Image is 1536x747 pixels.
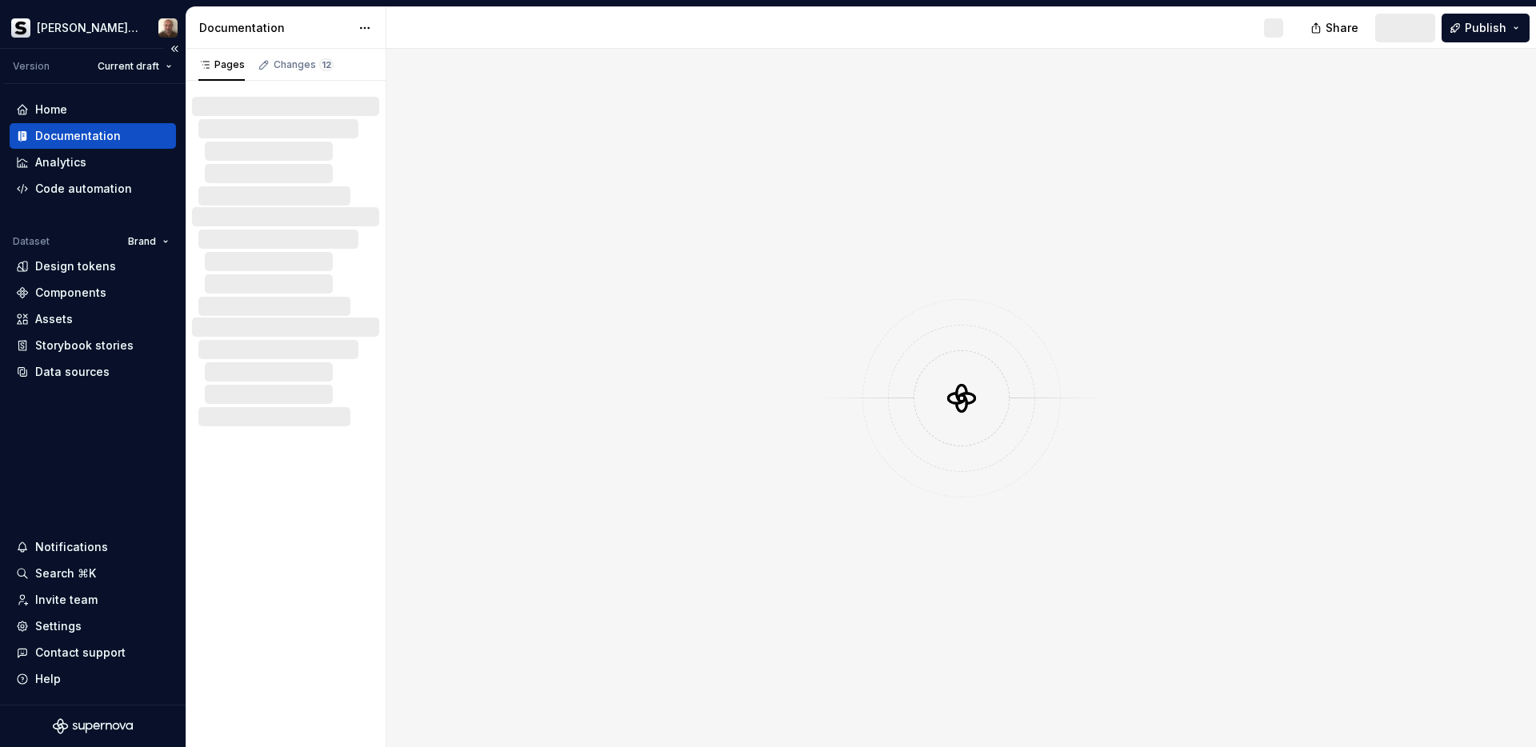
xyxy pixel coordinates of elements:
a: Components [10,280,176,306]
div: Version [13,60,50,73]
div: Dataset [13,235,50,248]
a: Design tokens [10,254,176,279]
div: Invite team [35,592,98,608]
span: Publish [1465,20,1506,36]
a: Analytics [10,150,176,175]
div: Data sources [35,364,110,380]
img: 70f0b34c-1a93-4a5d-86eb-502ec58ca862.png [11,18,30,38]
div: Components [35,285,106,301]
button: Current draft [90,55,179,78]
div: Contact support [35,645,126,661]
span: Current draft [98,60,159,73]
div: Documentation [35,128,121,144]
button: Search ⌘K [10,561,176,586]
button: Collapse sidebar [163,38,186,60]
div: Help [35,671,61,687]
a: Assets [10,306,176,332]
a: Settings [10,613,176,639]
button: Brand [121,230,176,253]
div: Code automation [35,181,132,197]
div: Settings [35,618,82,634]
span: 12 [319,58,334,71]
img: Simone [158,18,178,38]
a: Invite team [10,587,176,613]
button: Publish [1442,14,1530,42]
a: Storybook stories [10,333,176,358]
div: Notifications [35,539,108,555]
div: Pages [198,58,245,71]
button: Notifications [10,534,176,560]
div: Design tokens [35,258,116,274]
div: Search ⌘K [35,565,96,581]
span: Share [1326,20,1358,36]
button: [PERSON_NAME] PrismaSimone [3,10,182,45]
div: Changes [274,58,334,71]
button: Help [10,666,176,692]
span: Brand [128,235,156,248]
div: Assets [35,311,73,327]
div: Documentation [199,20,350,36]
div: [PERSON_NAME] Prisma [37,20,139,36]
a: Code automation [10,176,176,202]
a: Documentation [10,123,176,149]
button: Share [1302,14,1369,42]
div: Storybook stories [35,338,134,354]
svg: Supernova Logo [53,718,133,734]
button: Contact support [10,640,176,665]
div: Home [35,102,67,118]
a: Data sources [10,359,176,385]
div: Analytics [35,154,86,170]
a: Home [10,97,176,122]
